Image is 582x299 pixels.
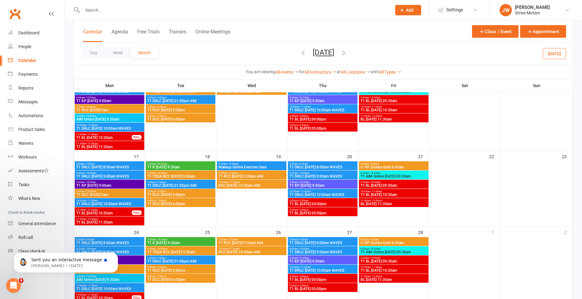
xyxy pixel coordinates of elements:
[76,220,143,224] span: T1 BL [DATE] 11:30am
[8,40,65,54] a: People
[360,117,427,121] span: BL [DATE] 11:30am
[371,199,382,202] span: - 12:30pm
[347,227,358,237] div: 27
[76,172,143,174] span: 9:00am
[8,150,65,164] a: Workouts
[289,259,356,263] span: T1 KP [DATE] 9:30am
[298,181,309,184] span: - 10:30am
[76,184,143,187] span: T1 KP [DATE] 9:00am
[369,247,380,250] span: - 10:30am
[515,5,550,10] div: [PERSON_NAME]
[289,193,356,197] span: T1 DRLC [DATE] 10:00am WAVES
[156,257,166,259] span: - 2:00pm
[18,86,33,90] div: Reports
[360,90,427,94] span: T1 AIM Online [DATE] 09:30am
[564,227,573,237] div: 2
[360,184,427,187] span: T1 BL [DATE] 09:30am
[371,266,382,269] span: - 11:30am
[76,96,143,99] span: 9:00am
[347,151,358,161] div: 20
[76,218,143,220] span: 11:30am
[76,287,143,291] span: T1 DRLC [DATE] 10:00am WAVES
[289,99,356,103] span: T1 KP [DATE] 9:30am
[76,99,143,103] span: T1 KP [DATE] 9:00am
[276,151,287,161] div: 19
[289,172,356,174] span: 9:00am
[520,25,566,38] button: Appointment
[76,133,132,136] span: 10:30am
[246,69,275,74] strong: You are viewing
[147,90,214,94] span: T1 YOGA RCC [DATE] 9:30am
[360,250,427,254] span: T1 AIM Online [DATE] 09:30am
[76,105,143,108] span: 9:00am
[147,259,214,263] span: T1 DRLC [DATE] 01:00pm AIM
[501,79,573,92] th: Sun
[85,172,96,174] span: - 10:00am
[289,127,356,130] span: T1 BL [DATE] 05:00pm
[371,275,382,278] span: - 12:30pm
[76,181,143,184] span: 9:00am
[76,211,132,215] span: T1 BL [DATE] 10:30am
[76,142,143,145] span: 11:30am
[300,190,311,193] span: - 11:00am
[156,247,167,250] span: - 10:30am
[298,172,309,174] span: - 10:00am
[289,163,356,165] span: 8:00am
[86,124,98,127] span: - 11:00am
[289,241,356,245] span: T1 DRLC [DATE] 8:00am WAVES
[289,257,356,259] span: 9:30am
[227,238,238,241] span: - 10:30am
[369,257,380,259] span: - 10:30am
[562,151,573,161] div: 23
[218,181,285,184] span: 10:30am
[289,275,356,278] span: 4:00pm
[19,278,24,283] span: 4
[76,117,143,121] span: AIM Online [DATE] 9:30am
[7,6,23,21] a: Clubworx
[156,172,167,174] span: - 10:30am
[147,199,214,202] span: 6:00pm
[360,165,427,169] span: t1 KP Zumba Gold 8.45am
[289,211,356,215] span: T1 BL [DATE] 05:00pm
[289,209,356,211] span: 5:00pm
[18,44,31,49] div: People
[18,99,38,104] div: Messages
[147,172,214,174] span: 9:30am
[371,115,382,117] span: - 12:30pm
[227,172,238,174] span: - 10:30am
[76,174,143,178] span: T1 DRLC [DATE] 9:00am WAVES
[8,95,65,109] a: Messages
[360,193,427,197] span: T1 BL [DATE] 10:30am
[275,70,299,75] a: All events
[137,29,160,42] button: Free Trials
[289,174,356,178] span: T1 DRLC [DATE] 9:00am WAVES
[147,165,214,169] span: T1 K [DATE] 9:30am
[360,190,427,193] span: 10:30am
[76,145,143,149] span: T1 BL [DATE] 11:30am
[86,284,98,287] span: - 11:00am
[289,108,356,112] span: T1 DRLC [DATE] 10:00am WAVES
[6,278,21,293] iframe: Intercom live chat
[18,113,43,118] div: Automations
[85,115,96,117] span: - 10:30am
[360,163,427,165] span: 8:45am
[360,115,427,117] span: 11:30am
[147,247,214,250] span: 9:30am
[156,266,166,269] span: - 6:00pm
[289,105,356,108] span: 10:00am
[289,284,356,287] span: 5:00pm
[85,105,96,108] span: - 10:00am
[229,181,240,184] span: - 11:30am
[289,202,356,206] span: T1 BL [DATE] 04:00pm
[360,269,427,272] span: T1 BL [DATE] 10:30am
[76,163,143,165] span: 8:00am
[147,241,214,245] span: T1 K [DATE] 9:30am
[147,250,214,254] span: T1 YOGA RCC [DATE] 9:30am
[156,275,166,278] span: - 7:00pm
[298,199,308,202] span: - 5:00pm
[8,231,65,244] a: Roll call
[218,184,285,187] span: RCC [DATE] 10:30am AIM
[289,96,356,99] span: 9:30am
